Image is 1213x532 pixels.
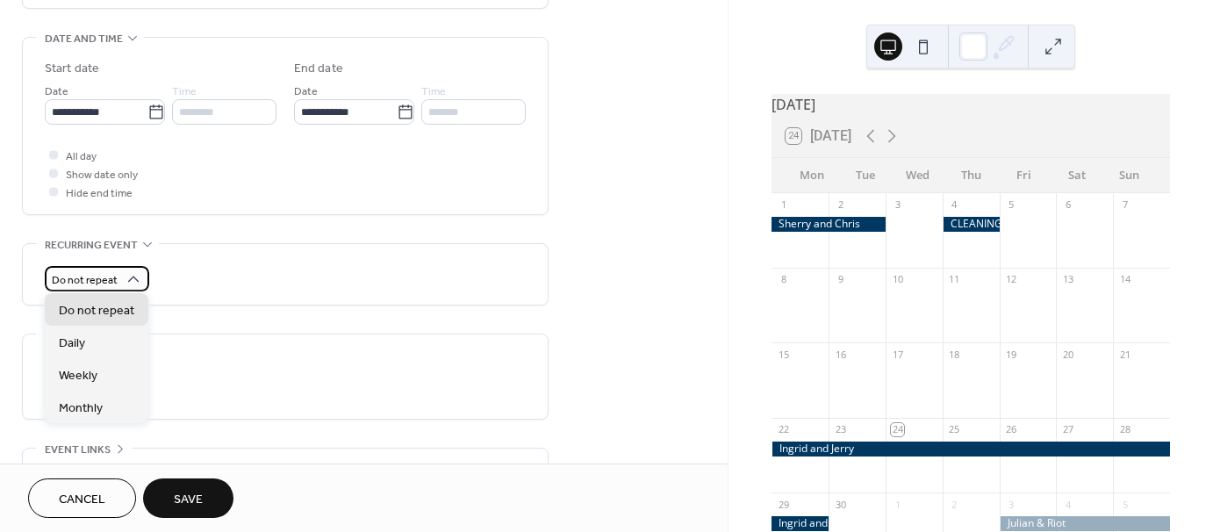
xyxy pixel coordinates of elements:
[172,83,197,101] span: Time
[1118,423,1131,436] div: 28
[891,423,904,436] div: 24
[1118,498,1131,511] div: 5
[1005,348,1018,361] div: 19
[948,498,961,511] div: 2
[948,423,961,436] div: 25
[772,94,1170,115] div: [DATE]
[891,198,904,212] div: 3
[45,30,123,48] span: Date and time
[838,158,891,193] div: Tue
[948,198,961,212] div: 4
[45,236,138,255] span: Recurring event
[777,198,790,212] div: 1
[777,423,790,436] div: 22
[786,158,838,193] div: Mon
[59,302,134,320] span: Do not repeat
[45,60,99,78] div: Start date
[1050,158,1102,193] div: Sat
[66,184,133,203] span: Hide end time
[1005,423,1018,436] div: 26
[948,273,961,286] div: 11
[1005,273,1018,286] div: 12
[1061,423,1074,436] div: 27
[28,478,136,518] button: Cancel
[59,334,85,353] span: Daily
[892,158,944,193] div: Wed
[1118,348,1131,361] div: 21
[777,273,790,286] div: 8
[294,83,318,101] span: Date
[174,491,203,509] span: Save
[891,273,904,286] div: 10
[777,498,790,511] div: 29
[834,273,847,286] div: 9
[66,147,97,166] span: All day
[834,348,847,361] div: 16
[1000,516,1170,531] div: Julian & Riot
[834,498,847,511] div: 30
[52,270,118,291] span: Do not repeat
[834,423,847,436] div: 23
[1103,158,1156,193] div: Sun
[891,348,904,361] div: 17
[1118,198,1131,212] div: 7
[772,516,829,531] div: Ingrid and Jerry
[772,217,886,232] div: Sherry and Chris
[777,348,790,361] div: 15
[1118,273,1131,286] div: 14
[772,442,1170,457] div: Ingrid and Jerry
[1061,498,1074,511] div: 4
[1061,198,1074,212] div: 6
[1005,498,1018,511] div: 3
[45,83,68,101] span: Date
[143,478,233,518] button: Save
[1005,198,1018,212] div: 5
[294,60,343,78] div: End date
[891,498,904,511] div: 1
[948,348,961,361] div: 18
[45,441,111,459] span: Event links
[59,491,105,509] span: Cancel
[59,399,103,418] span: Monthly
[943,217,1000,232] div: CLEANING
[1061,273,1074,286] div: 13
[59,367,97,385] span: Weekly
[23,449,548,485] div: •••
[834,198,847,212] div: 2
[66,166,138,184] span: Show date only
[997,158,1050,193] div: Fri
[1061,348,1074,361] div: 20
[944,158,997,193] div: Thu
[421,83,446,101] span: Time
